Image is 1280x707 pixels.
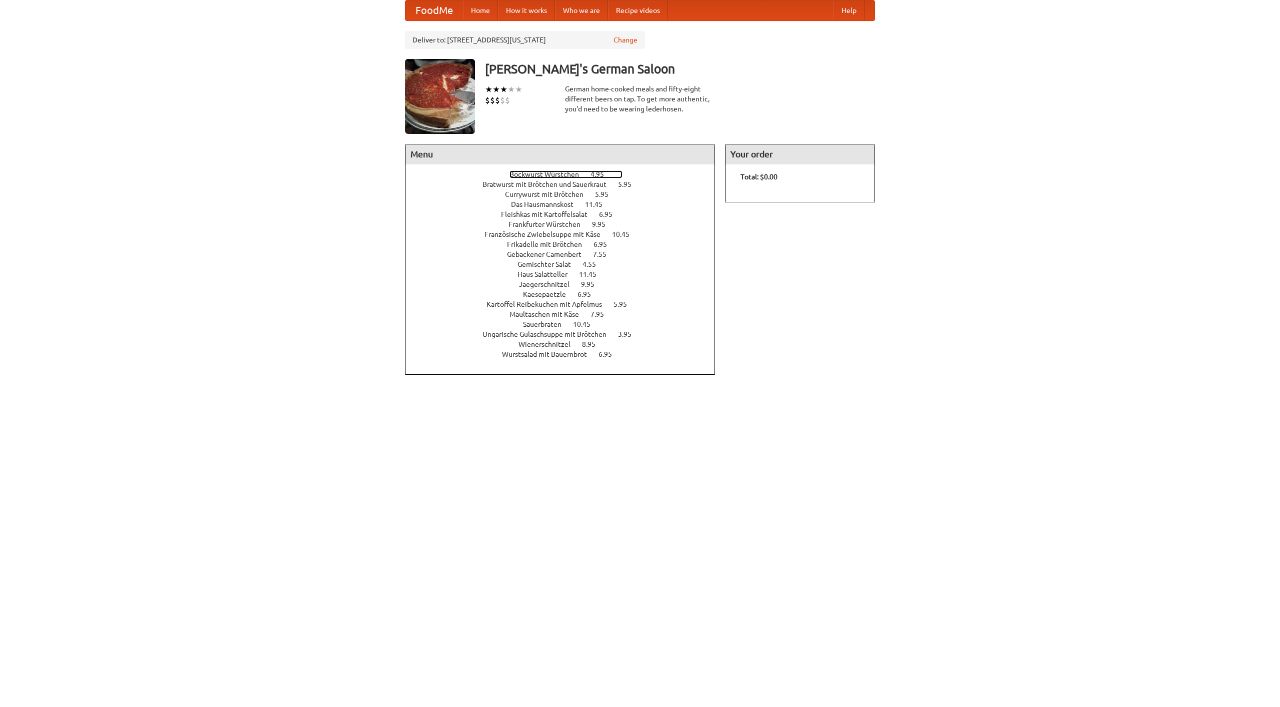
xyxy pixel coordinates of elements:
[618,330,641,338] span: 3.95
[523,320,571,328] span: Sauerbraten
[582,340,605,348] span: 8.95
[486,300,645,308] a: Kartoffel Reibekuchen mit Apfelmus 5.95
[612,230,639,238] span: 10.45
[590,310,614,318] span: 7.95
[518,340,614,348] a: Wienerschnitzel 8.95
[523,290,576,298] span: Kaesepaetzle
[592,220,615,228] span: 9.95
[593,240,617,248] span: 6.95
[485,84,492,95] li: ★
[509,310,589,318] span: Maultaschen mit Käse
[505,190,593,198] span: Currywurst mit Brötchen
[515,84,522,95] li: ★
[508,220,590,228] span: Frankfurter Würstchen
[508,220,624,228] a: Frankfurter Würstchen 9.95
[495,95,500,106] li: $
[509,170,622,178] a: Bockwurst Würstchen 4.95
[405,0,463,20] a: FoodMe
[555,0,608,20] a: Who we are
[599,210,622,218] span: 6.95
[509,310,622,318] a: Maultaschen mit Käse 7.95
[517,260,581,268] span: Gemischter Salat
[492,84,500,95] li: ★
[482,180,616,188] span: Bratwurst mit Brötchen und Sauerkraut
[507,250,625,258] a: Gebackener Camenbert 7.55
[405,31,645,49] div: Deliver to: [STREET_ADDRESS][US_STATE]
[484,230,610,238] span: Französische Zwiebelsuppe mit Käse
[498,0,555,20] a: How it works
[502,350,597,358] span: Wurstsalad mit Bauernbrot
[405,144,714,164] h4: Menu
[501,210,631,218] a: Fleishkas mit Kartoffelsalat 6.95
[511,200,583,208] span: Das Hausmannskost
[502,350,630,358] a: Wurstsalad mit Bauernbrot 6.95
[577,290,601,298] span: 6.95
[505,95,510,106] li: $
[500,84,507,95] li: ★
[505,190,627,198] a: Currywurst mit Brötchen 5.95
[613,300,637,308] span: 5.95
[484,230,648,238] a: Französische Zwiebelsuppe mit Käse 10.45
[507,250,591,258] span: Gebackener Camenbert
[517,270,615,278] a: Haus Salatteller 11.45
[509,170,589,178] span: Bockwurst Würstchen
[613,35,637,45] a: Change
[582,260,606,268] span: 4.55
[523,290,609,298] a: Kaesepaetzle 6.95
[595,190,618,198] span: 5.95
[482,330,616,338] span: Ungarische Gulaschsuppe mit Brötchen
[463,0,498,20] a: Home
[501,210,597,218] span: Fleishkas mit Kartoffelsalat
[482,330,650,338] a: Ungarische Gulaschsuppe mit Brötchen 3.95
[725,144,874,164] h4: Your order
[482,180,650,188] a: Bratwurst mit Brötchen und Sauerkraut 5.95
[585,200,612,208] span: 11.45
[608,0,668,20] a: Recipe videos
[833,0,864,20] a: Help
[490,95,495,106] li: $
[500,95,505,106] li: $
[519,280,613,288] a: Jaegerschnitzel 9.95
[518,340,580,348] span: Wienerschnitzel
[507,240,592,248] span: Frikadelle mit Brötchen
[517,260,614,268] a: Gemischter Salat 4.55
[519,280,579,288] span: Jaegerschnitzel
[581,280,604,288] span: 9.95
[579,270,606,278] span: 11.45
[405,59,475,134] img: angular.jpg
[565,84,715,114] div: German home-cooked meals and fifty-eight different beers on tap. To get more authentic, you'd nee...
[573,320,600,328] span: 10.45
[485,95,490,106] li: $
[486,300,612,308] span: Kartoffel Reibekuchen mit Apfelmus
[523,320,609,328] a: Sauerbraten 10.45
[511,200,621,208] a: Das Hausmannskost 11.45
[598,350,622,358] span: 6.95
[485,59,875,79] h3: [PERSON_NAME]'s German Saloon
[517,270,577,278] span: Haus Salatteller
[507,84,515,95] li: ★
[740,173,777,181] b: Total: $0.00
[618,180,641,188] span: 5.95
[590,170,614,178] span: 4.95
[507,240,625,248] a: Frikadelle mit Brötchen 6.95
[593,250,616,258] span: 7.55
